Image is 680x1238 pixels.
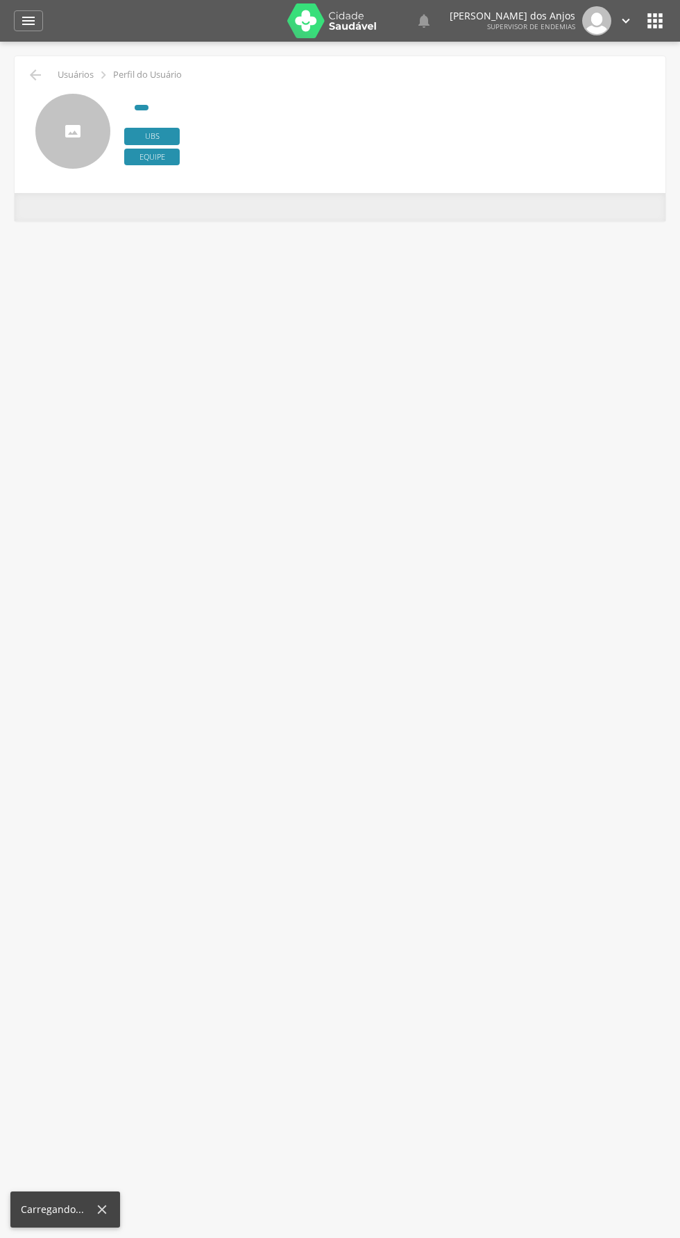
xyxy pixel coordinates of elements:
p: Usuários [58,69,94,81]
a:  [14,10,43,31]
span: Ubs [124,128,180,145]
i: Voltar [27,67,44,83]
a:  [618,6,634,35]
i:  [96,67,111,83]
i:  [644,10,666,32]
i:  [416,12,432,29]
i:  [618,13,634,28]
span: Equipe [124,149,180,166]
i:  [20,12,37,29]
a:  [416,6,432,35]
span: Supervisor de Endemias [487,22,575,31]
p: Perfil do Usuário [113,69,182,81]
p: [PERSON_NAME] dos Anjos [450,11,575,21]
